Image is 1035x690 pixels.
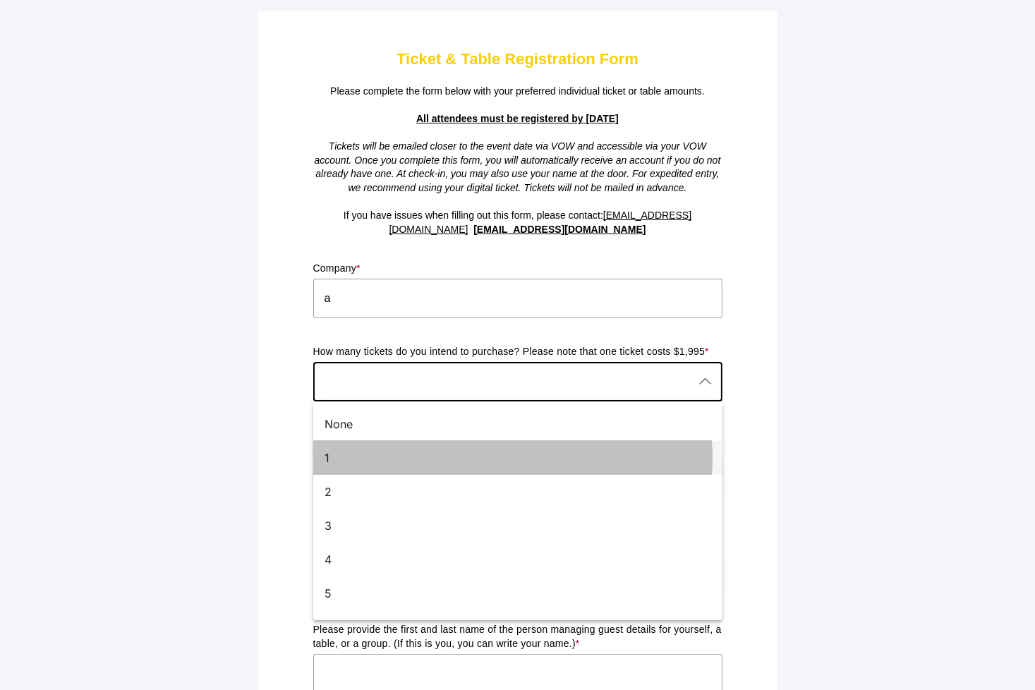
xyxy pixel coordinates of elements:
p: Company [313,262,722,276]
em: Tickets will be emailed closer to the event date via VOW and accessible via your VOW account. Onc... [315,140,721,193]
div: 3 [325,517,700,534]
p: How many tickets do you intend to purchase? Please note that one ticket costs $1,995 [313,345,722,359]
span: If you have issues when filling out this form, please contact [344,210,691,235]
div: None [325,416,700,432]
span: : [600,210,603,221]
strong: Ticket & Table Registration Form [397,50,638,68]
div: 4 [325,551,700,568]
div: 6 [325,619,700,636]
div: 1 [325,449,700,466]
a: [EMAIL_ADDRESS][DOMAIN_NAME] [473,224,646,235]
strong: All attendees must be registered by [DATE] [416,113,619,124]
div: 2 [325,483,700,500]
a: [EMAIL_ADDRESS][DOMAIN_NAME] [389,210,691,235]
div: 5 [325,585,700,602]
span: Please complete the form below with your preferred individual ticket or table amounts. [330,85,705,97]
p: Please provide the first and last name of the person managing guest details for yourself, a table... [313,623,722,651]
